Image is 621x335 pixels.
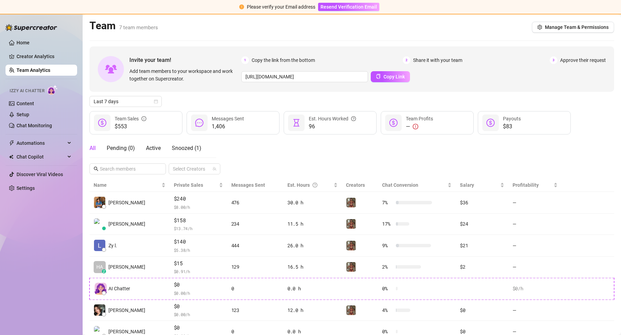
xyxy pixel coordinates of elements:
[346,219,356,229] img: Greek
[9,154,13,159] img: Chat Copilot
[403,56,410,64] span: 2
[102,269,106,273] div: z
[119,24,158,31] span: 7 team members
[108,242,117,249] span: Zy l.
[460,306,504,314] div: $0
[108,263,145,271] span: [PERSON_NAME]
[174,216,223,225] span: $158
[383,74,405,79] span: Copy Link
[287,242,338,249] div: 26.0 h
[90,179,170,192] th: Name
[212,122,244,131] span: 1,406
[382,182,418,188] span: Chat Conversion
[318,3,379,11] button: Resend Verification Email
[172,145,201,151] span: Snoozed ( 1 )
[10,88,44,94] span: Izzy AI Chatter
[174,281,223,289] span: $0
[108,306,145,314] span: [PERSON_NAME]
[382,285,393,292] span: 0 %
[346,241,356,250] img: Greek
[6,24,57,31] img: logo-BBDzfeDw.svg
[174,311,223,318] span: $ 0.00 /h
[174,302,223,311] span: $0
[90,19,158,32] h2: Team
[503,122,521,131] span: $83
[389,119,398,127] span: dollar-circle
[108,220,145,228] span: [PERSON_NAME]
[460,182,474,188] span: Salary
[94,96,158,107] span: Last 7 days
[174,182,203,188] span: Private Sales
[413,56,462,64] span: Share it with your team
[94,197,105,208] img: Chester Tagayun…
[503,116,521,121] span: Payouts
[174,290,223,296] span: $ 0.00 /h
[174,238,223,246] span: $140
[346,262,356,272] img: Greek
[94,166,98,171] span: search
[108,199,145,206] span: [PERSON_NAME]
[17,123,52,128] a: Chat Monitoring
[252,56,315,64] span: Copy the link from the bottom
[508,300,562,321] td: —
[231,220,279,228] div: 234
[96,263,103,271] span: HA
[382,199,393,206] span: 7 %
[545,24,609,30] span: Manage Team & Permissions
[513,182,539,188] span: Profitability
[174,259,223,268] span: $15
[231,306,279,314] div: 123
[174,204,223,210] span: $ 8.00 /h
[231,285,279,292] div: 0
[108,285,130,292] span: AI Chatter
[313,181,317,189] span: question-circle
[406,116,433,121] span: Team Profits
[508,235,562,257] td: —
[382,306,393,314] span: 4 %
[460,220,504,228] div: $24
[287,263,338,271] div: 16.5 h
[17,138,65,149] span: Automations
[346,198,356,207] img: Greek
[115,115,146,122] div: Team Sales
[508,257,562,278] td: —
[532,22,614,33] button: Manage Team & Permissions
[17,185,35,191] a: Settings
[94,240,105,251] img: Zy lei
[90,144,96,152] div: All
[98,119,106,127] span: dollar-circle
[17,112,29,117] a: Setup
[174,195,223,203] span: $240
[146,145,161,151] span: Active
[174,247,223,253] span: $ 5.38 /h
[17,51,72,62] a: Creator Analytics
[231,182,265,188] span: Messages Sent
[287,181,332,189] div: Est. Hours
[115,122,146,131] span: $553
[212,167,217,171] span: team
[537,25,542,30] span: setting
[320,4,377,10] span: Resend Verification Email
[309,115,356,122] div: Est. Hours Worked
[17,67,50,73] a: Team Analytics
[287,285,338,292] div: 0.0 h
[47,85,58,95] img: AI Chatter
[17,101,34,106] a: Content
[382,242,393,249] span: 9 %
[212,116,244,121] span: Messages Sent
[94,218,105,230] img: Alva K
[154,99,158,104] span: calendar
[195,119,203,127] span: message
[406,122,433,131] div: —
[141,115,146,122] span: info-circle
[94,181,160,189] span: Name
[287,199,338,206] div: 30.0 h
[382,220,393,228] span: 17 %
[95,283,107,295] img: izzy-ai-chatter-avatar-DDCN_rTZ.svg
[292,119,301,127] span: hourglass
[371,71,410,82] button: Copy Link
[107,144,135,152] div: Pending ( 0 )
[17,151,65,162] span: Chat Copilot
[486,119,495,127] span: dollar-circle
[342,179,378,192] th: Creators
